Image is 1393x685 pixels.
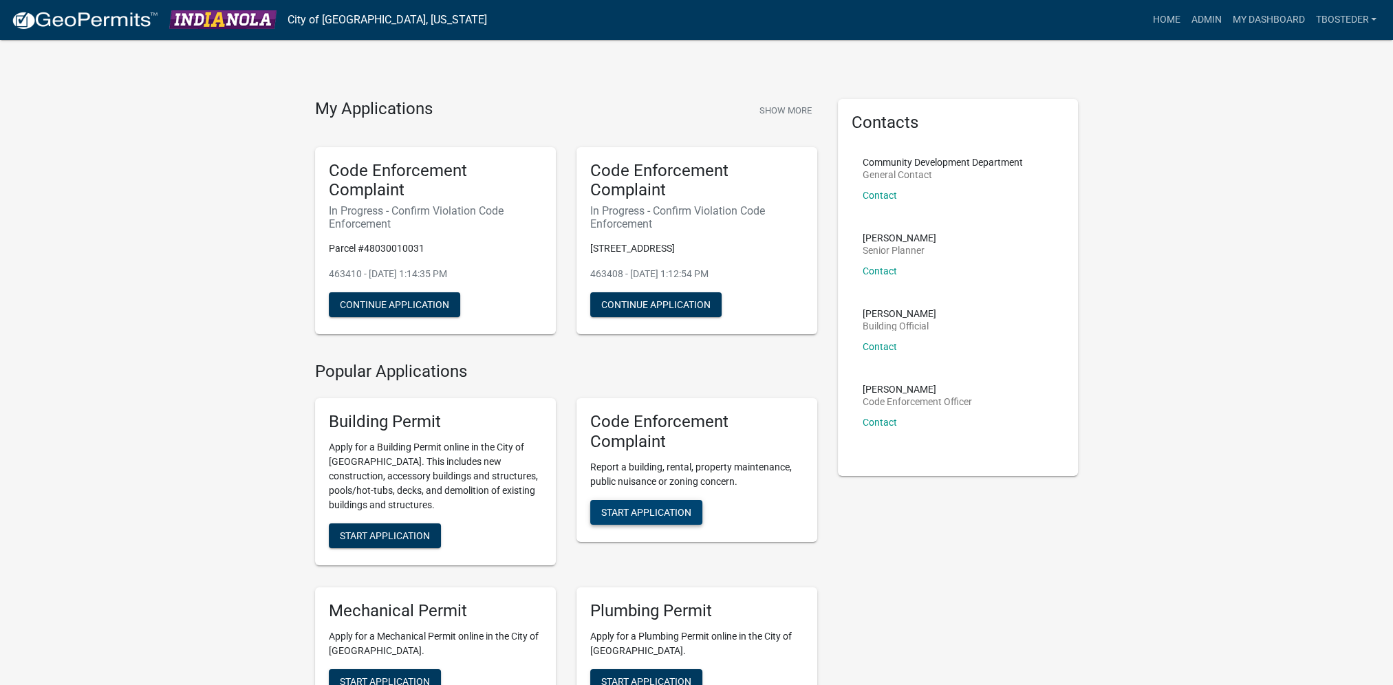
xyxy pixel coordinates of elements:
[340,530,430,541] span: Start Application
[329,161,542,201] h5: Code Enforcement Complaint
[288,8,487,32] a: City of [GEOGRAPHIC_DATA], [US_STATE]
[590,292,722,317] button: Continue Application
[754,99,817,122] button: Show More
[852,113,1065,133] h5: Contacts
[329,267,542,281] p: 463410 - [DATE] 1:14:35 PM
[329,412,542,432] h5: Building Permit
[1227,7,1310,33] a: My Dashboard
[863,384,972,394] p: [PERSON_NAME]
[329,601,542,621] h5: Mechanical Permit
[863,397,972,406] p: Code Enforcement Officer
[863,417,897,428] a: Contact
[315,99,433,120] h4: My Applications
[1310,7,1382,33] a: tbosteder
[863,233,936,243] p: [PERSON_NAME]
[590,500,702,525] button: Start Application
[590,460,803,489] p: Report a building, rental, property maintenance, public nuisance or zoning concern.
[590,601,803,621] h5: Plumbing Permit
[601,506,691,517] span: Start Application
[1185,7,1227,33] a: Admin
[863,321,936,331] p: Building Official
[329,241,542,256] p: Parcel #48030010031
[169,10,277,29] img: City of Indianola, Iowa
[863,265,897,276] a: Contact
[590,241,803,256] p: [STREET_ADDRESS]
[590,204,803,230] h6: In Progress - Confirm Violation Code Enforcement
[590,412,803,452] h5: Code Enforcement Complaint
[863,157,1023,167] p: Community Development Department
[590,267,803,281] p: 463408 - [DATE] 1:12:54 PM
[590,161,803,201] h5: Code Enforcement Complaint
[863,170,1023,180] p: General Contact
[863,309,936,318] p: [PERSON_NAME]
[329,629,542,658] p: Apply for a Mechanical Permit online in the City of [GEOGRAPHIC_DATA].
[1147,7,1185,33] a: Home
[590,629,803,658] p: Apply for a Plumbing Permit online in the City of [GEOGRAPHIC_DATA].
[329,292,460,317] button: Continue Application
[329,440,542,512] p: Apply for a Building Permit online in the City of [GEOGRAPHIC_DATA]. This includes new constructi...
[329,204,542,230] h6: In Progress - Confirm Violation Code Enforcement
[863,190,897,201] a: Contact
[329,523,441,548] button: Start Application
[863,341,897,352] a: Contact
[863,246,936,255] p: Senior Planner
[315,362,817,382] h4: Popular Applications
